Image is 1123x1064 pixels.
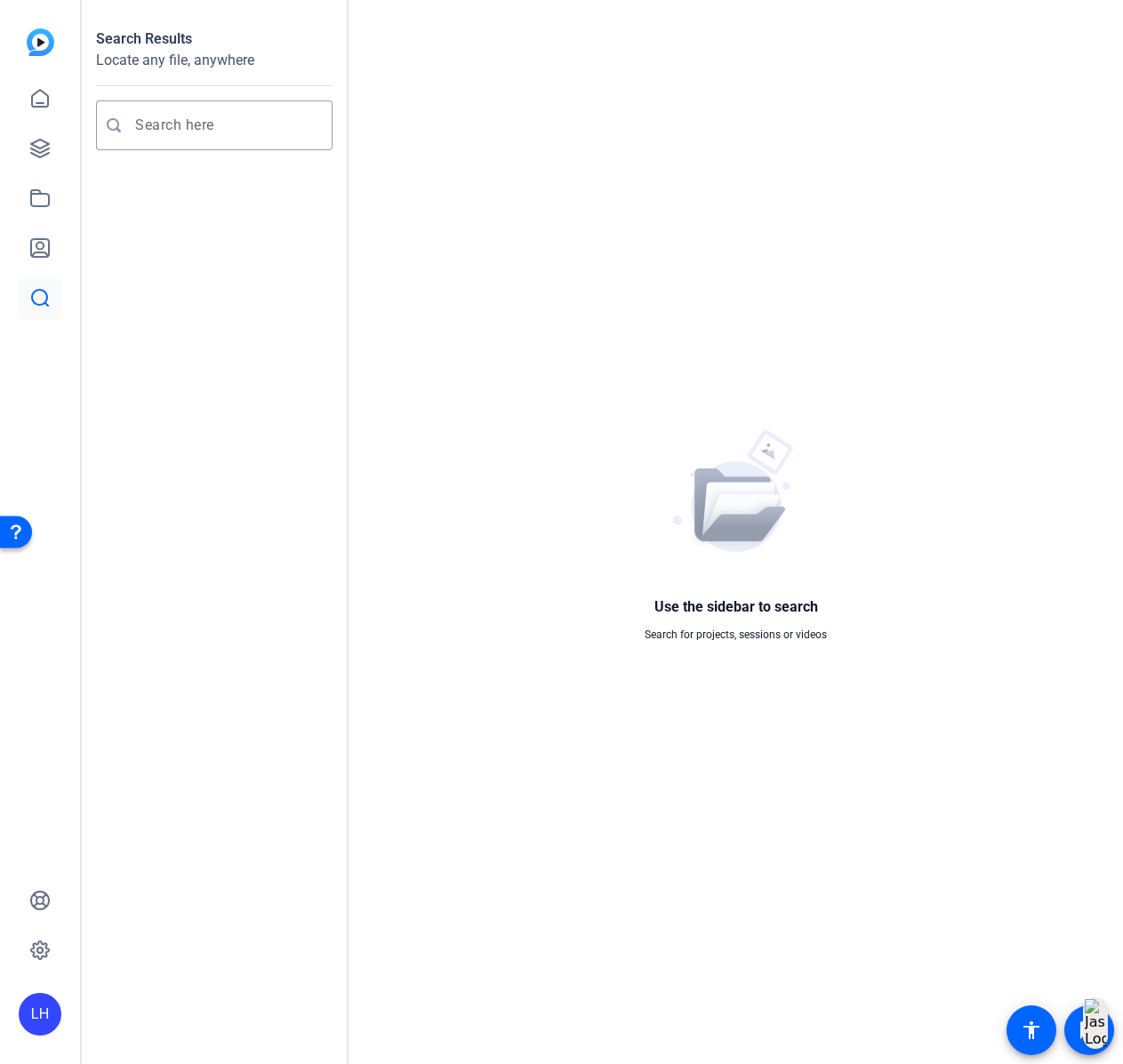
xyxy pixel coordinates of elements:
[645,627,827,643] h2: Search for projects, sessions or videos
[645,596,827,618] h1: Use the sidebar to search
[1021,1020,1042,1041] mat-icon: accessibility
[19,993,61,1036] div: LH
[135,115,318,136] mat-chip-grid: Enter search query
[27,28,54,56] img: blue-gradient.svg
[672,422,800,552] img: OpenReel Search Placeholder
[96,50,333,71] h2: Locate any file, anywhere
[135,115,311,136] input: Search here
[1079,1020,1100,1041] mat-icon: message
[96,28,333,50] h1: Search Results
